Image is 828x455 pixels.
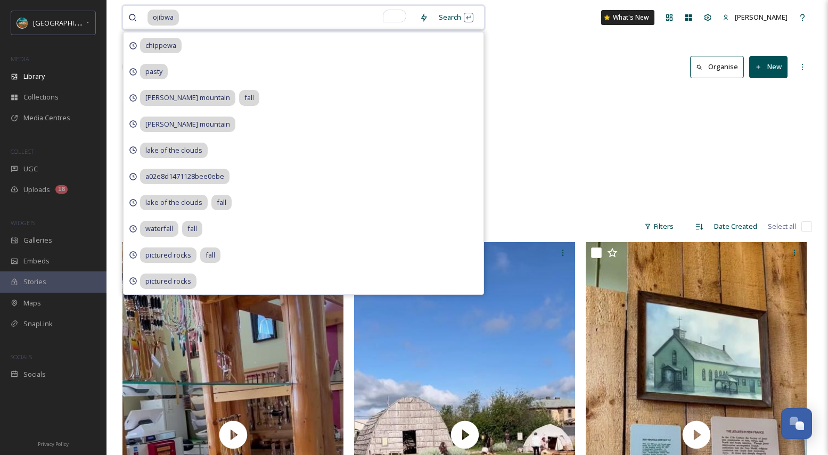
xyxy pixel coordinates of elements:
span: fall [211,195,232,210]
span: waterfall [140,221,178,236]
div: Filters [639,216,679,237]
span: Socials [23,369,46,379]
img: Snapsea%20Profile.jpg [17,18,28,28]
a: Organise [690,56,749,78]
div: Date Created [709,216,763,237]
span: pasty [140,64,168,79]
span: Uploads [23,185,50,195]
span: [GEOGRAPHIC_DATA][US_STATE] [33,18,137,28]
span: Privacy Policy [38,441,69,448]
span: Library [23,71,45,81]
button: Open Chat [781,408,812,439]
a: [PERSON_NAME] [717,7,793,28]
div: Search [433,7,479,28]
span: a02e8d1471128bee0ebe [140,169,229,184]
span: SnapLink [23,319,53,329]
span: Media Centres [23,113,70,123]
span: Collections [23,92,59,102]
span: ojibwa [147,10,179,25]
span: [PERSON_NAME] mountain [140,90,235,105]
span: pictured rocks [140,274,196,289]
div: 18 [55,185,68,194]
button: Organise [690,56,744,78]
span: 18 file s [122,221,144,231]
span: Select all [768,221,796,231]
span: fall [182,221,202,236]
span: pictured rocks [140,247,196,263]
button: New [749,56,788,78]
span: fall [200,247,220,263]
span: [PERSON_NAME] [735,12,788,22]
input: To enrich screen reader interactions, please activate Accessibility in Grammarly extension settings [180,6,414,29]
span: Embeds [23,256,50,266]
span: [PERSON_NAME] mountain [140,117,235,132]
a: What's New [601,10,654,25]
a: Privacy Policy [38,437,69,450]
span: MEDIA [11,55,29,63]
span: SOCIALS [11,353,32,361]
span: fall [239,90,259,105]
span: lake of the clouds [140,143,208,158]
span: UGC [23,164,38,174]
span: chippewa [140,38,182,53]
span: COLLECT [11,147,34,155]
span: Galleries [23,235,52,245]
span: WIDGETS [11,219,35,227]
span: lake of the clouds [140,195,208,210]
span: Stories [23,277,46,287]
span: Maps [23,298,41,308]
